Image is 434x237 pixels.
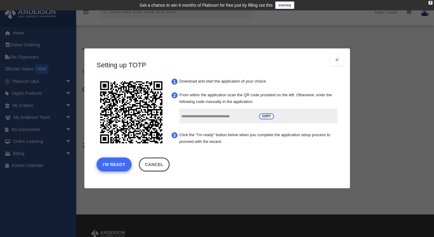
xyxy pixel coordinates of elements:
a: Cancel [139,158,169,172]
li: From within the application scan the QR code provided on the left. Otherwise, enter the following... [177,90,339,127]
div: Get a chance to win 6 months of Platinum for free just by filling out this [140,2,273,9]
img: svg+xml;base64,PD94bWwgdmVyc2lvbj0iMS4wIiBlbmNvZGluZz0iVVRGLTgiPz4KPHN2ZyB4bWxucz0iaHR0cDovL3d3dy... [95,76,168,149]
div: close [429,1,432,5]
a: survey [275,2,294,9]
li: Click the "I'm ready" button below when you complete the application setup process to proceed wit... [177,130,339,147]
h3: Setting up TOTP [97,61,338,70]
span: COPY [259,113,274,119]
button: I'm Ready [97,158,132,172]
li: Download and start the application of your choice [177,76,339,87]
button: Close modal [330,55,344,65]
